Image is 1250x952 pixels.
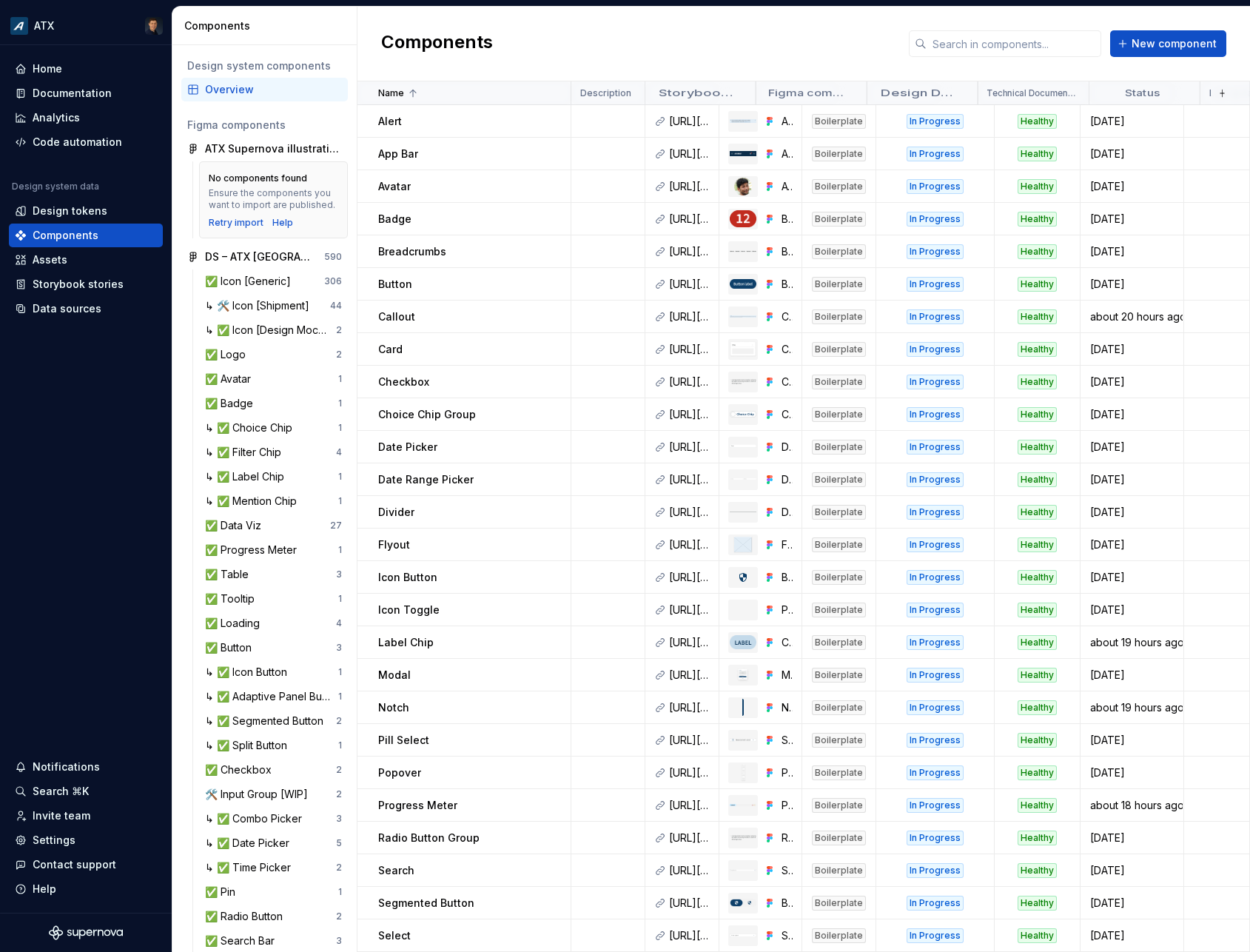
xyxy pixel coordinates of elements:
[205,860,297,875] div: ↳ ✅ Time Picker
[1081,244,1183,259] div: [DATE]
[199,611,348,635] a: ✅ Loading4
[336,837,342,849] div: 5
[927,30,1101,57] input: Search in components...
[782,472,793,487] div: Date Picker [Range]
[199,416,348,440] a: ↳ ✅ Choice Chip1
[205,738,293,753] div: ↳ ✅ Split Button
[330,520,342,532] div: 27
[735,666,751,684] img: Modal
[733,536,752,554] img: Flyout Left 1440x1024
[378,635,434,650] p: Label Chip
[812,147,866,161] div: Boilerplate
[199,758,348,782] a: ✅ Checkbox2
[199,587,348,611] a: ✅ Tooltip1
[324,251,342,263] div: 590
[907,505,964,520] div: In Progress
[205,543,303,557] div: ✅ Progress Meter
[336,764,342,776] div: 2
[199,318,348,342] a: ↳ ✅ Icon [Design Mockup]2
[9,828,163,852] a: Settings
[378,114,402,129] p: Alert
[812,179,866,194] div: Boilerplate
[987,87,1078,99] p: Technical Documentation Status
[205,420,298,435] div: ↳ ✅ Choice Chip
[730,804,756,807] img: Progress Meter [Status]
[9,755,163,779] button: Notifications
[1018,179,1057,194] div: Healthy
[181,245,348,269] a: DS – ATX [GEOGRAPHIC_DATA]590
[209,217,263,229] button: Retry import
[907,147,964,161] div: In Progress
[9,780,163,803] button: Search ⌘K
[812,635,866,650] div: Boilerplate
[907,668,964,683] div: In Progress
[33,110,80,125] div: Analytics
[741,764,746,782] img: Popover [Generic]
[205,518,267,533] div: ✅ Data Viz
[199,514,348,537] a: ✅ Data Viz27
[199,440,348,464] a: ↳ ✅ Filter Chip4
[205,445,287,460] div: ↳ ✅ Filter Chip
[33,857,116,872] div: Contact support
[1018,147,1057,161] div: Healthy
[205,762,278,777] div: ✅ Checkbox
[378,309,415,324] p: Callout
[1018,570,1057,585] div: Healthy
[1081,147,1183,161] div: [DATE]
[734,569,752,586] img: Button [Icon]
[1081,407,1183,422] div: [DATE]
[782,505,793,520] div: Divider
[33,252,67,267] div: Assets
[336,617,342,629] div: 4
[782,570,793,585] div: Button [Icon]
[1110,30,1226,57] button: New component
[907,472,964,487] div: In Progress
[907,309,964,324] div: In Progress
[199,734,348,757] a: ↳ ✅ Split Button1
[338,398,342,409] div: 1
[336,813,342,825] div: 3
[907,570,964,585] div: In Progress
[730,119,756,123] img: Alert Banner
[812,603,866,617] div: Boilerplate
[1081,505,1183,520] div: [DATE]
[199,660,348,684] a: ↳ ✅ Icon Button1
[199,269,348,293] a: ✅ Icon [Generic]306
[378,375,429,389] p: Checkbox
[378,212,411,227] p: Badge
[209,187,338,211] div: Ensure the components you want to import are published.
[205,909,289,924] div: ✅ Radio Button
[205,396,259,411] div: ✅ Badge
[1081,472,1183,487] div: [DATE]
[187,58,342,73] div: Design system components
[330,300,342,312] div: 44
[1125,87,1160,99] p: Status
[199,538,348,562] a: ✅ Progress Meter1
[782,114,793,129] div: Alert Banner
[669,407,710,422] div: [URL][DOMAIN_NAME]
[907,342,964,357] div: In Progress
[9,804,163,828] a: Invite team
[730,738,756,742] img: Select [Pill]
[730,899,756,907] img: Button [Segmented]
[812,114,866,129] div: Boilerplate
[812,407,866,422] div: Boilerplate
[338,471,342,483] div: 1
[9,106,163,130] a: Analytics
[9,199,163,223] a: Design tokens
[205,933,280,948] div: ✅ Search Bar
[205,714,329,728] div: ↳ ✅ Segmented Button
[338,544,342,556] div: 1
[9,877,163,901] button: Help
[336,642,342,654] div: 3
[782,440,793,455] div: Date Picker [Single]
[782,537,793,552] div: Flyout Left 1440x1024
[782,668,793,683] div: Modal
[1081,570,1183,585] div: [DATE]
[907,440,964,455] div: In Progress
[205,82,342,97] div: Overview
[9,224,163,247] a: Components
[812,309,866,324] div: Boilerplate
[199,880,348,904] a: ✅ Pin1
[199,392,348,415] a: ✅ Badge1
